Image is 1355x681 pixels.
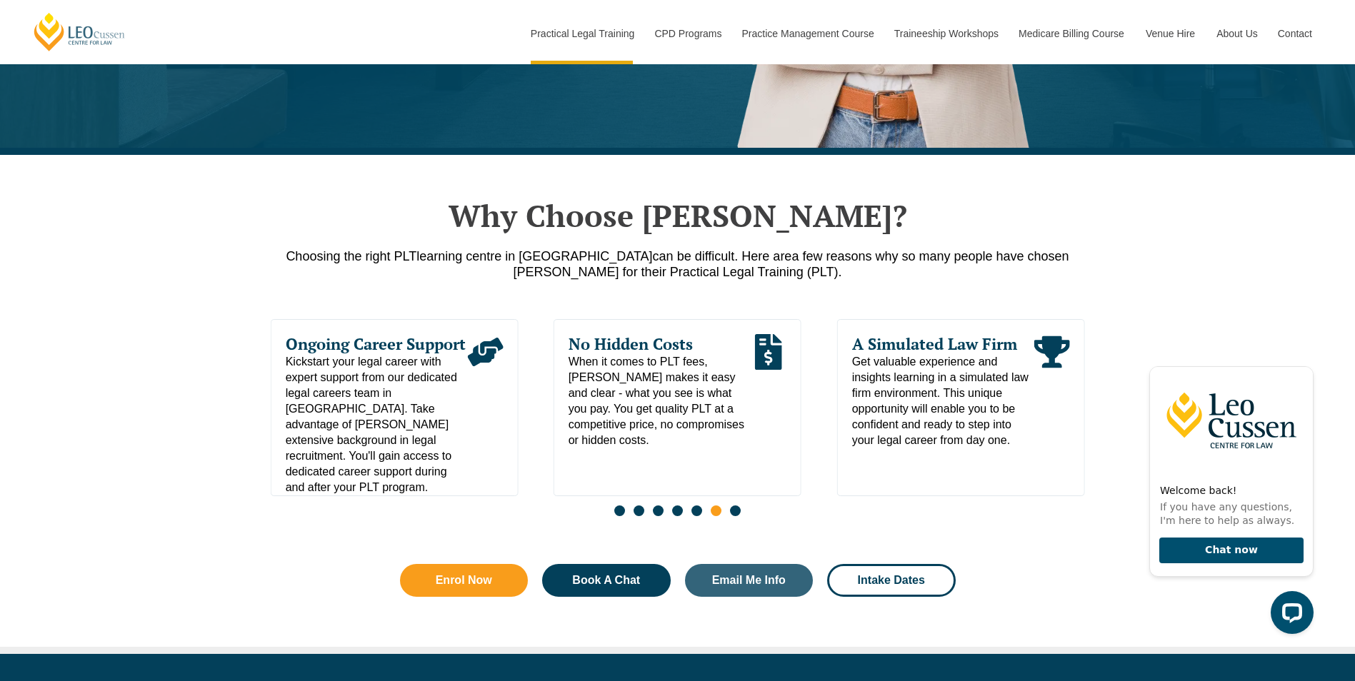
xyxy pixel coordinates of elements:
a: CPD Programs [644,3,731,64]
div: 7 / 7 [554,319,801,496]
span: learning centre in [GEOGRAPHIC_DATA] [416,249,652,263]
span: Email Me Info [712,575,786,586]
div: Slides [271,319,1085,525]
a: Intake Dates [827,564,956,597]
span: Book A Chat [572,575,640,586]
p: a few reasons why so many people have chosen [PERSON_NAME] for their Practical Legal Training (PLT). [271,248,1085,280]
span: Kickstart your legal career with expert support from our dedicated legal careers team in [GEOGRAP... [285,354,467,495]
span: can be difficult. Here are [653,249,792,263]
a: Book A Chat [542,564,671,597]
a: Contact [1267,3,1323,64]
span: When it comes to PLT fees, [PERSON_NAME] makes it easy and clear - what you see is what you pay. ... [569,354,751,448]
span: Go to slide 2 [634,505,644,516]
span: Go to slide 4 [672,505,683,516]
a: Practice Management Course [731,3,884,64]
div: 6 / 7 [270,319,518,496]
span: No Hidden Costs [569,334,751,354]
a: Traineeship Workshops [884,3,1008,64]
a: Enrol Now [400,564,529,597]
span: Go to slide 7 [730,505,741,516]
span: A Simulated Law Firm [852,334,1034,354]
span: Go to slide 3 [653,505,664,516]
a: Email Me Info [685,564,814,597]
div: Read More [467,334,503,495]
span: Enrol Now [436,575,492,586]
span: Go to slide 5 [691,505,702,516]
a: [PERSON_NAME] Centre for Law [32,11,127,52]
a: About Us [1206,3,1267,64]
a: Practical Legal Training [520,3,644,64]
span: Go to slide 1 [614,505,625,516]
span: Ongoing Career Support [285,334,467,354]
a: Medicare Billing Course [1008,3,1135,64]
div: Read More [751,334,786,448]
span: Intake Dates [858,575,925,586]
a: Venue Hire [1135,3,1206,64]
div: 1 / 7 [837,319,1085,496]
div: Read More [1034,334,1069,448]
span: Go to slide 6 [711,505,721,516]
span: Choosing the right PLT [286,249,416,263]
iframe: LiveChat chat widget [1138,340,1319,645]
span: Get valuable experience and insights learning in a simulated law firm environment. This unique op... [852,354,1034,448]
h2: Why Choose [PERSON_NAME]? [271,198,1085,233]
